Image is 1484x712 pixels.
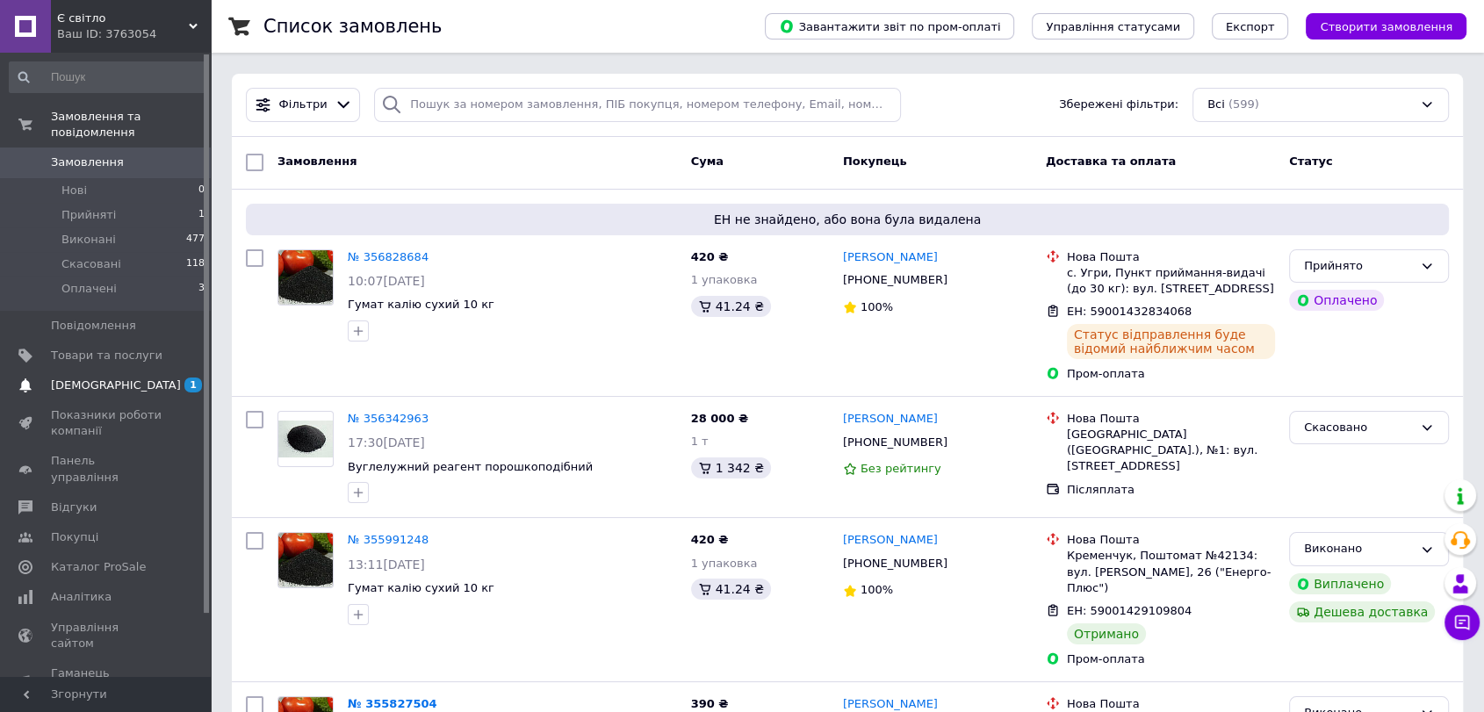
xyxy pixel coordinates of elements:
[1059,97,1178,113] span: Збережені фільтри:
[843,411,938,428] a: [PERSON_NAME]
[263,16,442,37] h1: Список замовлень
[348,581,494,594] a: Гумат калію сухий 10 кг
[51,529,98,545] span: Покупці
[279,97,328,113] span: Фільтри
[348,460,593,473] a: Вуглелужний реагент порошкоподібний
[186,232,205,248] span: 477
[51,620,162,651] span: Управління сайтом
[51,407,162,439] span: Показники роботи компанії
[1067,427,1275,475] div: [GEOGRAPHIC_DATA] ([GEOGRAPHIC_DATA].), №1: вул. [STREET_ADDRESS]
[1304,419,1413,437] div: Скасовано
[348,298,494,311] a: Гумат калію сухий 10 кг
[253,211,1442,228] span: ЕН не знайдено, або вона була видалена
[278,533,333,587] img: Фото товару
[348,435,425,449] span: 17:30[DATE]
[348,274,425,288] span: 10:07[DATE]
[61,256,121,272] span: Скасовані
[186,256,205,272] span: 118
[374,88,901,122] input: Пошук за номером замовлення, ПІБ покупця, номером телефону, Email, номером накладної
[1067,532,1275,548] div: Нова Пошта
[1226,20,1275,33] span: Експорт
[839,552,951,575] div: [PHONE_NUMBER]
[1289,573,1391,594] div: Виплачено
[1212,13,1289,40] button: Експорт
[51,453,162,485] span: Панель управління
[1304,540,1413,558] div: Виконано
[691,457,771,478] div: 1 342 ₴
[691,697,729,710] span: 390 ₴
[861,300,893,313] span: 100%
[1067,411,1275,427] div: Нова Пошта
[1067,366,1275,382] div: Пром-оплата
[61,183,87,198] span: Нові
[51,559,146,575] span: Каталог ProSale
[198,281,205,297] span: 3
[277,411,334,467] a: Фото товару
[839,431,951,454] div: [PHONE_NUMBER]
[1046,155,1176,168] span: Доставка та оплата
[348,412,429,425] a: № 356342963
[51,378,181,393] span: [DEMOGRAPHIC_DATA]
[51,155,124,170] span: Замовлення
[1067,548,1275,596] div: Кременчук, Поштомат №42134: вул. [PERSON_NAME], 26 ("Енерго-Плюс")
[765,13,1014,40] button: Завантажити звіт по пром-оплаті
[1289,601,1435,622] div: Дешева доставка
[278,421,333,457] img: Фото товару
[691,250,729,263] span: 420 ₴
[1067,604,1192,617] span: ЕН: 59001429109804
[51,665,162,697] span: Гаманець компанії
[61,232,116,248] span: Виконані
[277,249,334,306] a: Фото товару
[861,462,941,475] span: Без рейтингу
[691,579,771,600] div: 41.24 ₴
[1320,20,1452,33] span: Створити замовлення
[1032,13,1194,40] button: Управління статусами
[1067,324,1275,359] div: Статус відправлення буде відомий найближчим часом
[839,269,951,291] div: [PHONE_NUMBER]
[51,348,162,363] span: Товари та послуги
[1067,305,1192,318] span: ЕН: 59001432834068
[861,583,893,596] span: 100%
[277,532,334,588] a: Фото товару
[61,207,116,223] span: Прийняті
[348,533,429,546] a: № 355991248
[691,273,758,286] span: 1 упаковка
[57,11,189,26] span: Є світло
[278,250,333,305] img: Фото товару
[1306,13,1466,40] button: Створити замовлення
[1067,696,1275,712] div: Нова Пошта
[691,557,758,570] span: 1 упаковка
[779,18,1000,34] span: Завантажити звіт по пром-оплаті
[348,697,437,710] a: № 355827504
[9,61,206,93] input: Пошук
[843,155,907,168] span: Покупець
[51,500,97,515] span: Відгуки
[198,207,205,223] span: 1
[51,318,136,334] span: Повідомлення
[1067,265,1275,297] div: с. Угри, Пункт приймання-видачі (до 30 кг): вул. [STREET_ADDRESS]
[277,155,357,168] span: Замовлення
[1067,651,1275,667] div: Пром-оплата
[691,412,748,425] span: 28 000 ₴
[61,281,117,297] span: Оплачені
[1207,97,1225,113] span: Всі
[1304,257,1413,276] div: Прийнято
[1288,19,1466,32] a: Створити замовлення
[1289,290,1384,311] div: Оплачено
[691,155,724,168] span: Cума
[1444,605,1480,640] button: Чат з покупцем
[51,109,211,140] span: Замовлення та повідомлення
[57,26,211,42] div: Ваш ID: 3763054
[184,378,202,392] span: 1
[1067,482,1275,498] div: Післяплата
[691,533,729,546] span: 420 ₴
[1067,623,1146,644] div: Отримано
[1067,249,1275,265] div: Нова Пошта
[843,249,938,266] a: [PERSON_NAME]
[198,183,205,198] span: 0
[1046,20,1180,33] span: Управління статусами
[348,557,425,572] span: 13:11[DATE]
